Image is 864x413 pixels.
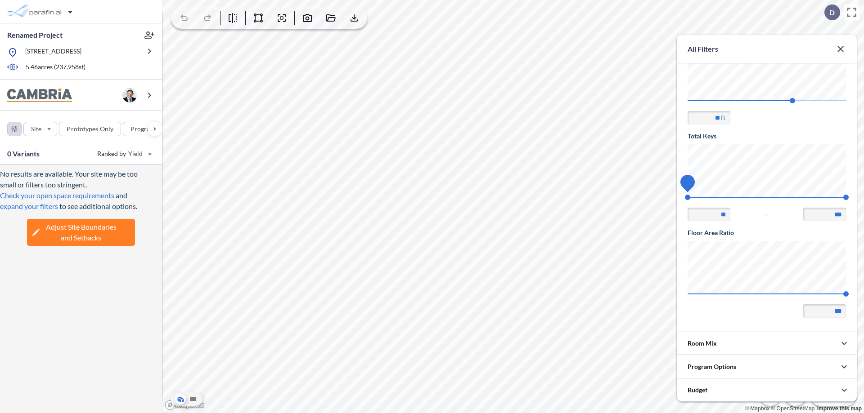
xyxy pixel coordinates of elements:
[688,44,718,54] p: All Filters
[188,394,198,404] button: Site Plan
[23,122,57,136] button: Site
[67,124,113,133] p: Prototypes Only
[721,113,725,122] label: ft
[27,219,135,246] button: Adjust Site Boundariesand Setbacks
[745,405,769,412] a: Mapbox
[128,149,143,158] span: Yield
[688,132,846,141] h5: Total Keys
[59,122,121,136] button: Prototypes Only
[90,147,157,161] button: Ranked by Yield
[688,362,736,371] p: Program Options
[688,228,846,237] h5: Floor Area Ratio
[817,405,862,412] a: Improve this map
[688,339,717,348] p: Room Mix
[829,9,835,17] p: D
[130,124,156,133] p: Program
[46,222,117,243] span: Adjust Site Boundaries and Setbacks
[684,179,691,185] span: 74
[123,122,171,136] button: Program
[165,400,204,410] a: Mapbox homepage
[688,208,846,221] div: -
[771,405,814,412] a: OpenStreetMap
[688,386,707,395] p: Budget
[122,88,137,102] img: user logo
[26,62,85,72] p: 5.46 acres ( 237,958 sf)
[175,394,186,404] button: Aerial View
[31,124,41,133] p: Site
[7,30,63,40] p: Renamed Project
[7,89,72,102] img: BrandImage
[25,47,81,58] p: [STREET_ADDRESS]
[7,148,40,159] p: 0 Variants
